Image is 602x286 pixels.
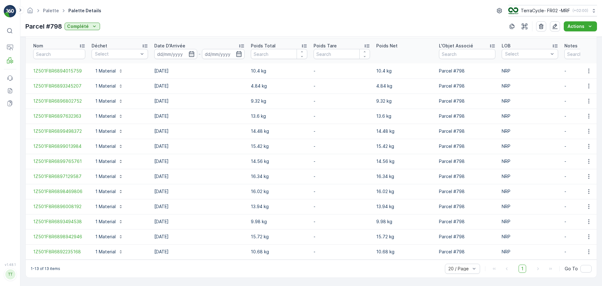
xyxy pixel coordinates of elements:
[376,219,433,225] p: 9.98 kg
[436,139,499,154] td: Parcel #798
[521,8,570,14] p: TerraCycle- FR02 -MRF
[65,23,100,30] button: Complété
[505,51,548,57] p: Select
[95,203,116,210] p: 1 Material
[151,199,248,214] td: [DATE]
[67,8,103,14] span: Palette Details
[92,202,127,212] button: 1 Material
[154,43,185,49] p: Date D'Arrivée
[33,83,85,89] a: 1Z501F8R6893345207
[4,5,16,18] img: logo
[33,249,85,255] a: 1Z501F8R6892235168
[95,68,116,74] p: 1 Material
[564,43,578,49] p: Notes
[92,66,127,76] button: 1 Material
[499,124,561,139] td: NRP
[151,124,248,139] td: [DATE]
[508,5,597,16] button: TerraCycle- FR02 -MRF(+02:00)
[376,249,433,255] p: 10.68 kg
[436,78,499,94] td: Parcel #798
[314,219,370,225] p: -
[95,51,138,57] p: Select
[251,234,307,240] p: 15.72 kg
[33,128,85,134] a: 1Z501F8R6899498372
[151,244,248,259] td: [DATE]
[439,49,495,59] input: Search
[151,78,248,94] td: [DATE]
[95,143,116,149] p: 1 Material
[95,83,116,89] p: 1 Material
[151,184,248,199] td: [DATE]
[92,141,127,151] button: 1 Material
[151,229,248,244] td: [DATE]
[92,171,127,181] button: 1 Material
[314,188,370,195] p: -
[33,188,85,195] a: 1Z501F8R6898469806
[376,173,433,180] p: 16.34 kg
[314,68,370,74] p: -
[314,83,370,89] p: -
[436,229,499,244] td: Parcel #798
[439,43,473,49] p: L'Objet Associé
[4,268,16,281] button: TT
[436,109,499,124] td: Parcel #798
[33,219,85,225] a: 1Z501F8R6893494538
[95,113,116,119] p: 1 Material
[502,43,510,49] p: LOB
[436,63,499,78] td: Parcel #798
[95,158,116,165] p: 1 Material
[436,94,499,109] td: Parcel #798
[33,143,85,149] a: 1Z501F8R6899013984
[314,113,370,119] p: -
[33,43,43,49] p: Nom
[499,63,561,78] td: NRP
[314,234,370,240] p: -
[251,98,307,104] p: 9.32 kg
[436,154,499,169] td: Parcel #798
[499,244,561,259] td: NRP
[499,109,561,124] td: NRP
[95,219,116,225] p: 1 Material
[508,7,518,14] img: terracycle.png
[251,68,307,74] p: 10.4 kg
[33,203,85,210] a: 1Z501F8R6896008192
[251,219,307,225] p: 9.98 kg
[43,8,59,13] a: Palette
[499,154,561,169] td: NRP
[151,169,248,184] td: [DATE]
[251,173,307,180] p: 16.34 kg
[92,186,127,197] button: 1 Material
[33,98,85,104] span: 1Z501F8R6896802752
[251,113,307,119] p: 13.6 kg
[251,143,307,149] p: 15.42 kg
[499,199,561,214] td: NRP
[154,49,197,59] input: dd/mm/yyyy
[33,158,85,165] span: 1Z501F8R6899765761
[151,109,248,124] td: [DATE]
[251,158,307,165] p: 14.56 kg
[27,9,34,15] a: Homepage
[436,244,499,259] td: Parcel #798
[565,266,578,272] span: Go To
[376,188,433,195] p: 16.02 kg
[31,266,60,271] p: 1-13 of 13 items
[33,234,85,240] a: 1Z501F8R6898942946
[95,128,116,134] p: 1 Material
[376,43,398,49] p: Poids Net
[92,111,127,121] button: 1 Material
[436,199,499,214] td: Parcel #798
[499,184,561,199] td: NRP
[92,126,127,136] button: 1 Material
[92,247,127,257] button: 1 Material
[95,173,116,180] p: 1 Material
[376,234,433,240] p: 15.72 kg
[67,23,89,30] p: Complété
[33,49,85,59] input: Search
[92,96,127,106] button: 1 Material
